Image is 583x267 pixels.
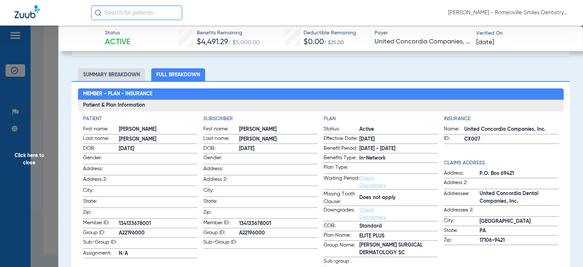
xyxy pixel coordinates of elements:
[203,198,239,207] span: State:
[239,136,318,143] span: [PERSON_NAME]
[83,249,119,258] span: Assignment:
[444,115,558,123] h4: Insurance
[444,125,464,134] span: Name:
[304,29,356,37] span: Deductible Remaining
[203,187,239,197] span: City:
[359,222,438,230] span: Standard
[239,126,318,133] span: [PERSON_NAME]
[375,37,470,46] span: United Concordia Companies, Inc.
[444,217,480,226] span: City:
[324,115,438,123] h4: Plan
[444,190,480,205] span: Addressee:
[91,5,182,20] input: Search for patients
[83,219,119,228] span: Member ID:
[119,220,197,228] span: 134133678001
[203,239,239,248] span: Sub-Group ID:
[324,125,359,134] span: Status:
[83,125,119,134] span: First name:
[78,88,564,100] h2: Member - Plan - Insurance
[197,29,260,37] span: Benefits Remaining
[203,165,239,175] span: Address:
[304,38,324,46] span: $0.00
[476,30,571,37] span: Verified On
[83,239,119,248] span: Sub-Group ID:
[83,198,119,207] span: State:
[324,175,359,189] span: Waiting Period:
[203,115,318,123] h4: Subscriber
[476,38,494,47] span: [DATE]
[444,236,480,245] span: Zip:
[105,29,130,37] span: Status
[119,145,197,153] span: [DATE]
[359,232,438,240] span: ELITE PLUS
[480,237,558,244] span: 17106-9421
[15,5,40,18] img: Zuub Logo
[203,219,239,228] span: Member ID:
[444,169,480,178] span: Address:
[324,190,359,206] span: Missing Tooth Clause:
[105,37,130,47] span: Active
[203,176,239,186] span: Address 2:
[324,241,359,257] span: Group Name:
[444,135,464,144] span: ID:
[239,220,318,228] span: 134133678001
[83,145,119,153] span: DOB:
[83,176,119,186] span: Address 2:
[444,227,480,236] span: State:
[480,170,558,178] span: P.O. Box 69421
[444,179,480,189] span: Address 2:
[83,165,119,175] span: Address:
[95,9,101,16] img: Search Icon
[359,126,438,133] span: Active
[83,135,119,144] span: Last name:
[359,241,438,257] span: [PERSON_NAME] SURGICAL DERMATOLOGY SC
[359,194,438,202] span: Does not apply
[480,227,558,235] span: PA
[375,29,470,37] span: Payer
[448,9,568,16] span: [PERSON_NAME] - Romeoville Smiles Dentistry
[480,190,558,205] span: United Concordia Dental Companies, Inc.
[78,100,564,111] h3: Patient & Plan Information
[464,126,558,133] span: United Concordia Companies, Inc.
[359,155,438,162] span: In-Network
[324,206,359,221] span: Downgrades:
[203,145,239,153] span: DOB:
[324,135,359,144] span: Effective Date:
[83,209,119,218] span: Zip:
[203,135,239,144] span: Last name:
[119,126,197,133] span: [PERSON_NAME]
[444,206,480,216] span: Addressee 2:
[359,207,386,220] a: Check Disclaimers
[480,218,558,225] span: [GEOGRAPHIC_DATA]
[83,154,119,164] span: Gender:
[324,145,359,153] span: Benefit Period:
[324,40,344,45] span: / $25.00
[83,115,197,123] h4: Patient
[444,159,558,167] h4: Claims Address
[203,229,239,238] span: Group ID:
[359,145,438,153] span: [DATE] - [DATE]
[119,229,197,237] span: A22196000
[203,154,239,164] span: Gender:
[119,250,197,258] span: N/A
[464,136,558,143] span: CX007
[197,38,228,46] span: $4,491.29
[324,222,359,231] span: COB:
[203,125,239,134] span: First name:
[203,209,239,218] span: Zip:
[78,68,145,81] li: Summary Breakdown
[83,187,119,197] span: City:
[324,164,359,173] span: Plan Type:
[239,229,318,237] span: A22196000
[119,136,197,143] span: [PERSON_NAME]
[324,232,359,240] span: Plan Name:
[359,136,438,143] span: [DATE]
[228,40,260,46] span: / $5,000.00
[359,176,386,188] a: Check Disclaimers
[324,154,359,163] span: Benefits Type:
